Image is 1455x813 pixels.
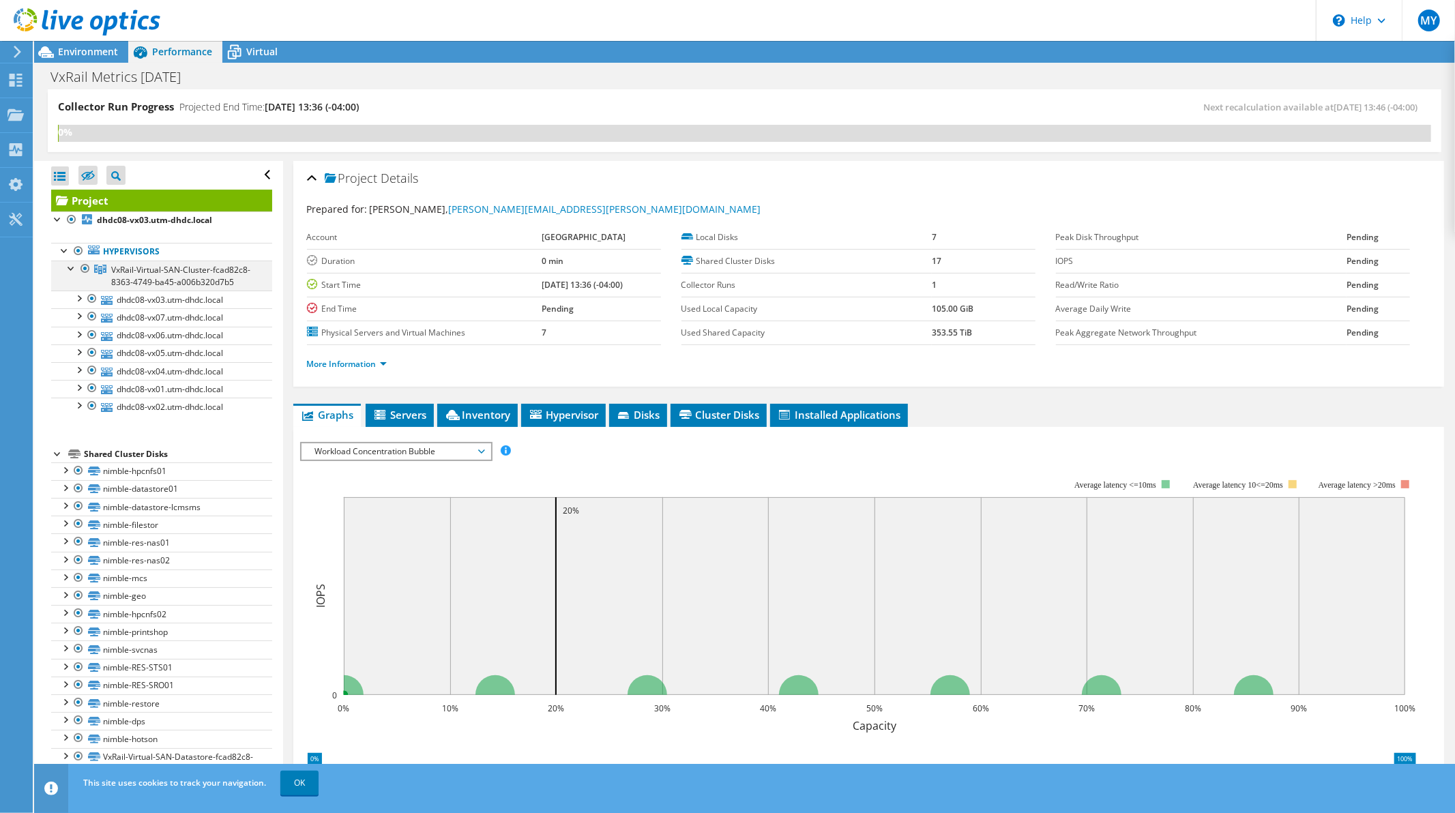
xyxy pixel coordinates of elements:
[1347,303,1379,314] b: Pending
[44,70,202,85] h1: VxRail Metrics [DATE]
[338,703,349,714] text: 0%
[313,584,328,608] text: IOPS
[152,45,212,58] span: Performance
[777,408,901,422] span: Installed Applications
[1334,101,1417,113] span: [DATE] 13:46 (-04:00)
[542,231,626,243] b: [GEOGRAPHIC_DATA]
[246,45,278,58] span: Virtual
[1056,302,1347,316] label: Average Daily Write
[308,443,484,460] span: Workload Concentration Bubble
[681,254,932,268] label: Shared Cluster Disks
[932,255,941,267] b: 17
[563,505,579,516] text: 20%
[51,552,272,570] a: nimble-res-nas02
[51,327,272,344] a: dhdc08-vx06.utm-dhdc.local
[1056,278,1347,292] label: Read/Write Ratio
[1056,254,1347,268] label: IOPS
[542,255,563,267] b: 0 min
[51,623,272,640] a: nimble-printshop
[616,408,660,422] span: Disks
[381,170,419,186] span: Details
[444,408,511,422] span: Inventory
[51,380,272,398] a: dhdc08-vx01.utm-dhdc.local
[51,498,272,516] a: nimble-datastore-lcmsms
[1347,231,1379,243] b: Pending
[866,703,883,714] text: 50%
[1074,480,1156,490] tspan: Average latency <=10ms
[51,190,272,211] a: Project
[681,278,932,292] label: Collector Runs
[83,777,266,788] span: This site uses cookies to track your navigation.
[51,308,272,326] a: dhdc08-vx07.utm-dhdc.local
[372,408,427,422] span: Servers
[51,261,272,291] a: VxRail-Virtual-SAN-Cluster-fcad82c8-8363-4749-ba45-a006b320d7b5
[1347,279,1379,291] b: Pending
[307,254,542,268] label: Duration
[307,203,368,216] label: Prepared for:
[307,278,542,292] label: Start Time
[548,703,564,714] text: 20%
[51,243,272,261] a: Hypervisors
[51,516,272,533] a: nimble-filestor
[681,302,932,316] label: Used Local Capacity
[1394,703,1415,714] text: 100%
[1347,327,1379,338] b: Pending
[51,640,272,658] a: nimble-svcnas
[1291,703,1307,714] text: 90%
[51,398,272,415] a: dhdc08-vx02.utm-dhdc.local
[1056,231,1347,244] label: Peak Disk Throughput
[932,303,973,314] b: 105.00 GiB
[51,748,272,778] a: VxRail-Virtual-SAN-Datastore-fcad82c8-8363
[1193,480,1283,490] tspan: Average latency 10<=20ms
[51,344,272,362] a: dhdc08-vx05.utm-dhdc.local
[1418,10,1440,31] span: MY
[84,446,272,462] div: Shared Cluster Disks
[677,408,760,422] span: Cluster Disks
[51,677,272,694] a: nimble-RES-SRO01
[51,291,272,308] a: dhdc08-vx03.utm-dhdc.local
[1078,703,1095,714] text: 70%
[111,264,250,288] span: VxRail-Virtual-SAN-Cluster-fcad82c8-8363-4749-ba45-a006b320d7b5
[51,211,272,229] a: dhdc08-vx03.utm-dhdc.local
[51,570,272,587] a: nimble-mcs
[332,690,337,701] text: 0
[442,703,458,714] text: 10%
[681,326,932,340] label: Used Shared Capacity
[51,659,272,677] a: nimble-RES-STS01
[51,362,272,380] a: dhdc08-vx04.utm-dhdc.local
[325,172,378,186] span: Project
[973,703,989,714] text: 60%
[1333,14,1345,27] svg: \n
[307,302,542,316] label: End Time
[265,100,359,113] span: [DATE] 13:36 (-04:00)
[307,358,387,370] a: More Information
[853,718,897,733] text: Capacity
[370,203,761,216] span: [PERSON_NAME],
[58,125,59,140] div: 0%
[542,327,546,338] b: 7
[932,279,937,291] b: 1
[51,480,272,498] a: nimble-datastore01
[51,462,272,480] a: nimble-hpcnfs01
[1318,480,1395,490] text: Average latency >20ms
[654,703,671,714] text: 30%
[1185,703,1201,714] text: 80%
[58,45,118,58] span: Environment
[97,214,212,226] b: dhdc08-vx03.utm-dhdc.local
[449,203,761,216] a: [PERSON_NAME][EMAIL_ADDRESS][PERSON_NAME][DOMAIN_NAME]
[179,100,359,115] h4: Projected End Time:
[932,327,972,338] b: 353.55 TiB
[681,231,932,244] label: Local Disks
[300,408,354,422] span: Graphs
[307,326,542,340] label: Physical Servers and Virtual Machines
[51,712,272,730] a: nimble-dps
[528,408,599,422] span: Hypervisor
[1056,326,1347,340] label: Peak Aggregate Network Throughput
[51,605,272,623] a: nimble-hpcnfs02
[1203,101,1424,113] span: Next recalculation available at
[1347,255,1379,267] b: Pending
[51,694,272,712] a: nimble-restore
[932,231,937,243] b: 7
[542,279,623,291] b: [DATE] 13:36 (-04:00)
[51,730,272,748] a: nimble-hotson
